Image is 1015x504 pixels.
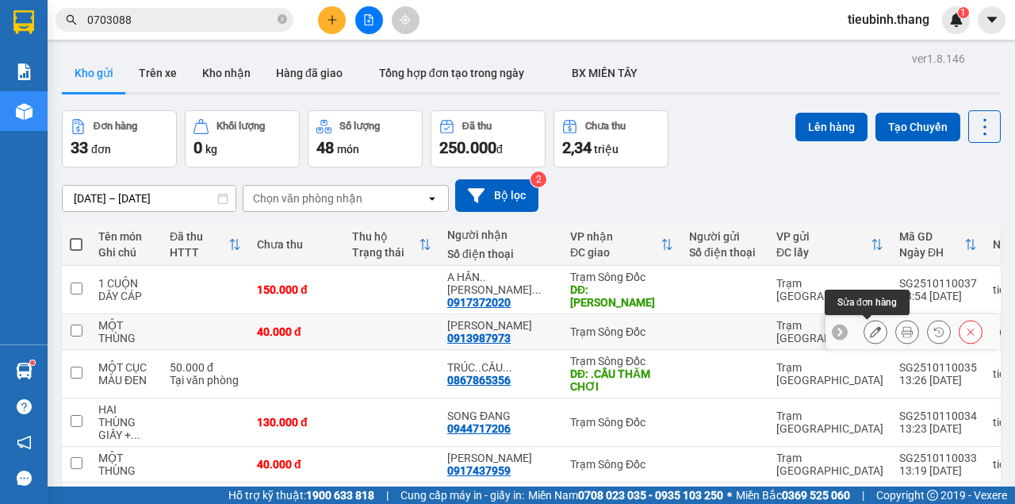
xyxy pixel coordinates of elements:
[308,110,423,167] button: Số lượng48món
[228,487,374,504] span: Hỗ trợ kỹ thuật:
[379,67,524,79] span: Tổng hợp đơn tạo trong ngày
[186,15,224,32] span: Nhận:
[985,13,999,27] span: caret-down
[17,435,32,450] span: notification
[578,489,723,502] strong: 0708 023 035 - 0935 103 250
[447,410,554,422] div: SONG ĐANG
[344,224,439,266] th: Toggle SortBy
[875,113,960,141] button: Tạo Chuyến
[257,416,336,429] div: 130.000 đ
[278,14,287,24] span: close-circle
[363,14,374,25] span: file-add
[13,10,34,34] img: logo-vxr
[572,67,638,79] span: BX MIỀN TÂY
[62,110,177,167] button: Đơn hàng33đơn
[16,363,33,379] img: warehouse-icon
[98,246,154,259] div: Ghi chú
[862,487,864,504] span: |
[447,452,554,464] div: PHƯƠNG THÙY
[447,361,554,374] div: TRÚC..CẦU THĂM CHƠI
[98,361,154,387] div: MỘT CỤC MÀU ĐEN
[825,290,910,315] div: Sửa đơn hàng
[257,238,336,251] div: Chưa thu
[355,6,383,34] button: file-add
[170,246,228,259] div: HTTT
[352,246,419,259] div: Trạng thái
[958,7,969,18] sup: 1
[205,143,217,156] span: kg
[689,246,760,259] div: Số điện thoại
[782,489,850,502] strong: 0369 525 060
[776,452,883,477] div: Trạm [GEOGRAPHIC_DATA]
[257,325,336,338] div: 40.000 đ
[570,325,673,338] div: Trạm Sông Đốc
[186,33,366,71] div: A HÂN..[PERSON_NAME]
[447,229,554,241] div: Người nhận
[562,224,681,266] th: Toggle SortBy
[66,14,77,25] span: search
[927,490,938,501] span: copyright
[594,143,619,156] span: triệu
[562,138,592,157] span: 2,34
[98,277,154,302] div: 1 CUỘN DÂY CÁP
[63,186,236,211] input: Select a date range.
[17,471,32,486] span: message
[185,110,300,167] button: Khối lượng0kg
[126,54,190,92] button: Trên xe
[98,230,154,243] div: Tên món
[447,422,511,435] div: 0944717206
[891,224,985,266] th: Toggle SortBy
[455,179,538,212] button: Bộ lọc
[316,138,334,157] span: 48
[186,13,366,33] div: Trạm Sông Đốc
[776,410,883,435] div: Trạm [GEOGRAPHIC_DATA]
[190,54,263,92] button: Kho nhận
[570,283,673,309] div: DĐ: TRẦN VĂN THỜI
[13,13,174,52] div: Trạm [GEOGRAPHIC_DATA]
[98,403,154,441] div: HAI THÙNG GIẤY + MỘT THÙNG MÓT
[447,332,511,344] div: 0913987973
[570,230,661,243] div: VP nhận
[689,230,760,243] div: Người gửi
[899,464,977,477] div: 13:19 [DATE]
[899,410,977,422] div: SG2510110034
[899,246,964,259] div: Ngày ĐH
[447,296,511,309] div: 0917372020
[30,360,35,365] sup: 1
[339,121,380,132] div: Số lượng
[795,113,868,141] button: Lên hàng
[186,71,366,93] div: 0917372020
[570,367,673,393] div: DĐ: .CẦU THĂM CHƠI
[306,489,374,502] strong: 1900 633 818
[439,138,496,157] span: 250.000
[87,11,274,29] input: Tìm tên, số ĐT hoặc mã đơn
[899,361,977,374] div: SG2510110035
[776,319,883,344] div: Trạm [GEOGRAPHIC_DATA]
[447,319,554,332] div: ANH TUẤN
[257,283,336,296] div: 150.000 đ
[899,277,977,290] div: SG2510110037
[94,121,137,132] div: Đơn hàng
[278,13,287,28] span: close-circle
[912,50,965,67] div: ver 1.8.146
[949,13,963,27] img: icon-new-feature
[899,422,977,435] div: 13:23 [DATE]
[400,487,524,504] span: Cung cấp máy in - giấy in:
[727,492,732,498] span: ⚪️
[216,121,265,132] div: Khối lượng
[960,7,966,18] span: 1
[496,143,503,156] span: đ
[585,121,626,132] div: Chưa thu
[91,143,111,156] span: đơn
[352,230,419,243] div: Thu hộ
[570,246,661,259] div: ĐC giao
[98,319,154,344] div: MỘT THÙNG
[447,464,511,477] div: 0917437959
[768,224,891,266] th: Toggle SortBy
[776,230,871,243] div: VP gửi
[835,10,942,29] span: tieubinh.thang
[899,230,964,243] div: Mã GD
[447,374,511,387] div: 0867865356
[532,283,542,296] span: ...
[318,6,346,34] button: plus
